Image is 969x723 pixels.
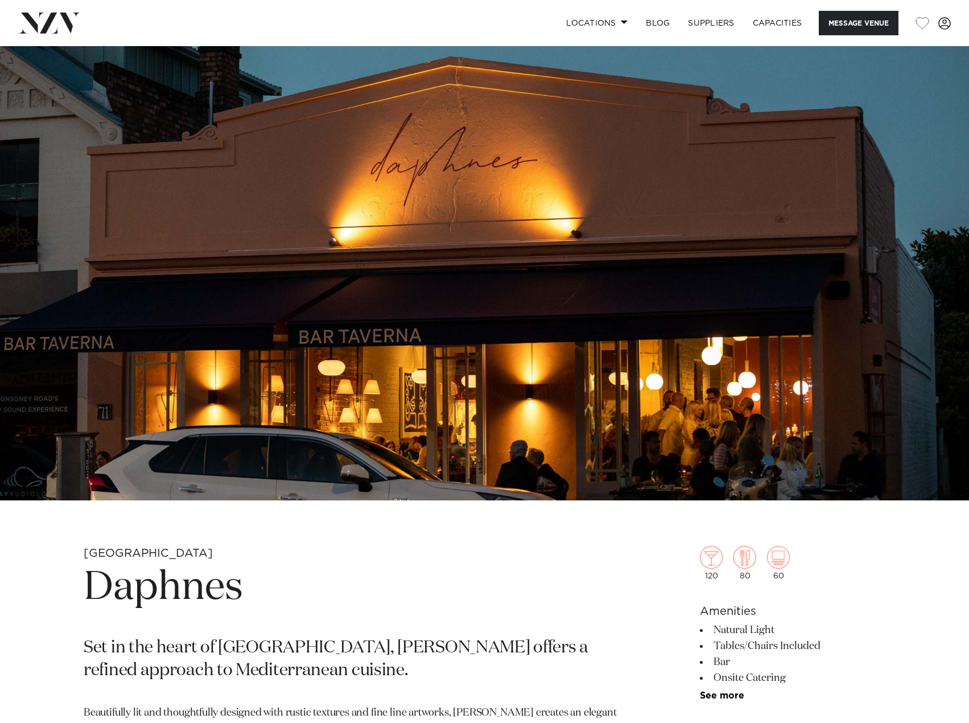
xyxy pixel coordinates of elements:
[700,638,885,654] li: Tables/Chairs Included
[733,546,756,580] div: 80
[700,670,885,686] li: Onsite Catering
[819,11,898,35] button: Message Venue
[767,546,790,580] div: 60
[744,11,811,35] a: Capacities
[733,546,756,569] img: dining.png
[700,603,885,620] h6: Amenities
[84,548,213,559] small: [GEOGRAPHIC_DATA]
[700,546,723,580] div: 120
[700,622,885,638] li: Natural Light
[84,562,619,614] h1: Daphnes
[18,13,80,33] img: nzv-logo.png
[700,546,723,569] img: cocktail.png
[84,637,619,683] p: Set in the heart of [GEOGRAPHIC_DATA], [PERSON_NAME] offers a refined approach to Mediterranean c...
[700,654,885,670] li: Bar
[767,546,790,569] img: theatre.png
[637,11,679,35] a: BLOG
[557,11,637,35] a: Locations
[679,11,743,35] a: SUPPLIERS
